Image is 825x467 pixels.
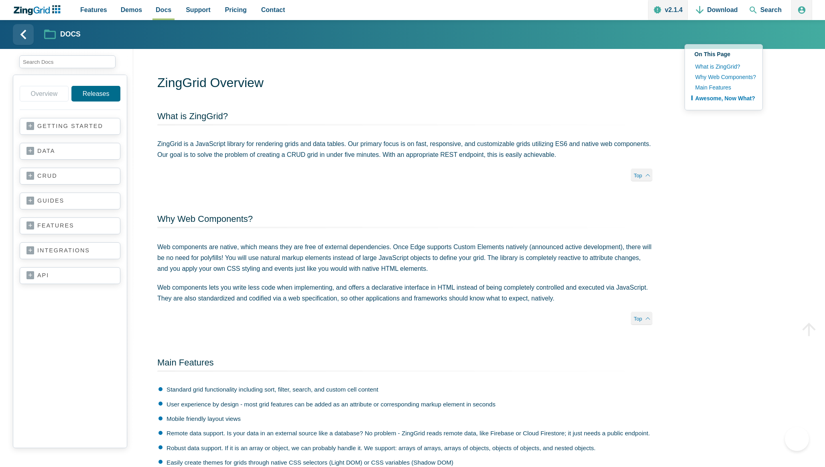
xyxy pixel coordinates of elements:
[157,111,228,121] a: What is ZingGrid?
[157,214,253,224] a: Why Web Components?
[26,272,114,280] a: api
[26,122,114,130] a: getting started
[158,400,652,409] li: User experience by design - most grid features can be added as an attribute or corresponding mark...
[20,86,69,102] a: Overview
[13,5,65,15] a: ZingChart Logo. Click to return to the homepage
[158,428,652,438] li: Remote data support. Is your data in an external source like a database? No problem - ZingGrid re...
[60,31,81,38] strong: Docs
[225,4,247,15] span: Pricing
[158,385,652,394] li: Standard grid functionality including sort, filter, search, and custom cell content
[44,28,81,42] a: Docs
[157,75,652,93] h1: ZingGrid Overview
[26,222,114,230] a: features
[691,93,756,104] a: Awesome, Now What?
[121,4,142,15] span: Demos
[691,82,756,93] a: Main Features
[157,282,652,304] p: Web components lets you write less code when implementing, and offers a declarative interface in ...
[26,247,114,255] a: integrations
[26,197,114,205] a: guides
[26,172,114,180] a: crud
[157,138,652,160] p: ZingGrid is a JavaScript library for rendering grids and data tables. Our primary focus is on fas...
[158,414,652,424] li: Mobile friendly layout views
[80,4,107,15] span: Features
[71,86,120,102] a: Releases
[186,4,210,15] span: Support
[157,357,214,368] a: Main Features
[691,61,756,72] a: What is ZingGrid?
[691,72,756,82] a: Why Web Components?
[785,427,809,451] iframe: Toggle Customer Support
[158,443,652,453] li: Robust data support. If it is an array or object, we can probably handle it. We support: arrays o...
[157,242,652,274] p: Web components are native, which means they are free of external dependencies. Once Edge supports...
[156,4,171,15] span: Docs
[19,55,116,68] input: search input
[26,147,114,155] a: data
[261,4,285,15] span: Contact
